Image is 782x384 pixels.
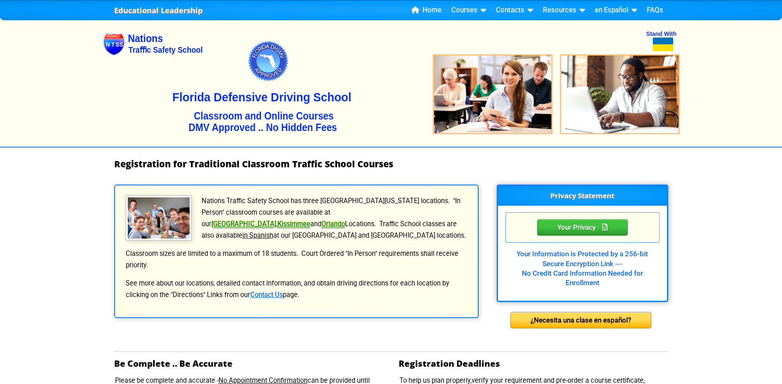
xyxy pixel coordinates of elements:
div: Privacy Statement [537,219,628,236]
a: Kissimmee [277,220,310,228]
a: Orlando [322,220,345,228]
p: Classroom sizes are limited to a maximum of 18 students. Court Ordered "In Person" requirements s... [125,248,468,271]
a: Resources [540,4,588,16]
div: ¿Necesita una clase en español? [510,312,651,328]
h3: Privacy Statement [498,186,667,206]
a: en Español [592,4,640,16]
p: Nations Traffic Safety School has three [GEOGRAPHIC_DATA][US_STATE] locations. "In Person" classr... [125,195,468,241]
a: [GEOGRAPHIC_DATA] [211,220,276,228]
h2: Be Complete .. Be Accurate [114,358,384,368]
a: Courses [448,4,489,16]
h2: Registration Deadlines [399,358,668,368]
h1: Registration for Traditional Classroom Traffic School Courses [114,159,668,169]
u: in Spanish [242,232,273,239]
p: See more about our locations, detailed contact information, and obtain driving directions for eac... [125,278,468,301]
a: Your Privacy [537,222,628,232]
a: Educational Leadership [114,4,203,17]
a: ¿Necesita una clase en español? [510,316,651,324]
a: Contacts [493,4,536,16]
a: Contact Us [250,291,283,299]
a: Home [408,4,445,16]
img: Traffic School Students [126,195,192,241]
img: Nations Traffic School - Your DMV Approved Florida Traffic School [103,15,680,147]
div: Your Information is Protected by a 256-bit Secure Encryption Link --- No Credit Card Information ... [505,243,660,288]
a: FAQs [643,4,667,16]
